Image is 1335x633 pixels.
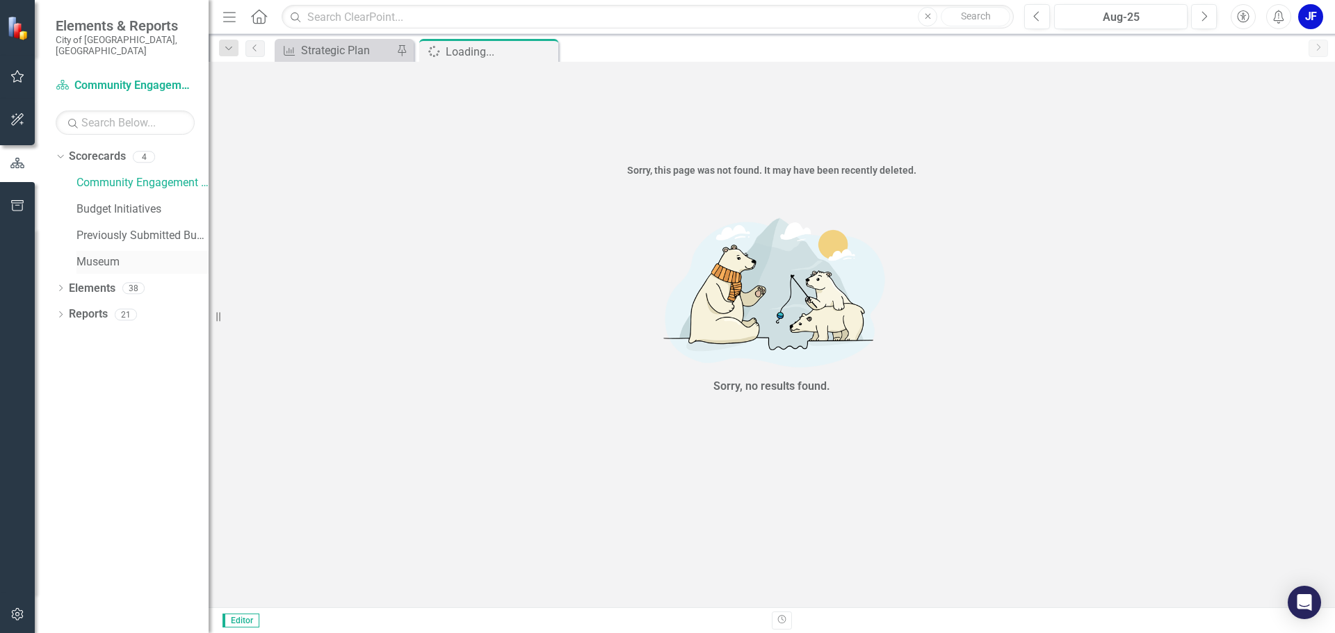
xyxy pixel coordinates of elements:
img: No results found [563,206,980,375]
small: City of [GEOGRAPHIC_DATA], [GEOGRAPHIC_DATA] [56,34,195,57]
a: Museum [76,254,209,270]
span: Elements & Reports [56,17,195,34]
a: Scorecards [69,149,126,165]
div: Aug-25 [1059,9,1183,26]
div: Strategic Plan [301,42,393,59]
div: Loading... [446,43,555,60]
button: JF [1298,4,1323,29]
a: Community Engagement & Emergency Preparedness [56,78,195,94]
div: Sorry, no results found. [713,379,830,395]
span: Editor [222,614,259,627]
div: 21 [115,309,137,320]
a: Strategic Plan [278,42,393,59]
a: Elements [69,281,115,297]
a: Community Engagement & Emergency Preparedness [76,175,209,191]
a: Reports [69,306,108,322]
div: 4 [133,151,155,163]
img: ClearPoint Strategy [7,16,31,40]
div: Sorry, this page was not found. It may have been recently deleted. [209,163,1335,177]
button: Search [941,7,1010,26]
a: Budget Initiatives [76,202,209,217]
span: Search [961,10,991,22]
button: Aug-25 [1054,4,1188,29]
input: Search Below... [56,110,195,135]
div: 38 [122,282,145,294]
div: Open Intercom Messenger [1288,586,1321,619]
a: Previously Submitted Budget Initiatives [76,228,209,244]
input: Search ClearPoint... [282,5,1014,29]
